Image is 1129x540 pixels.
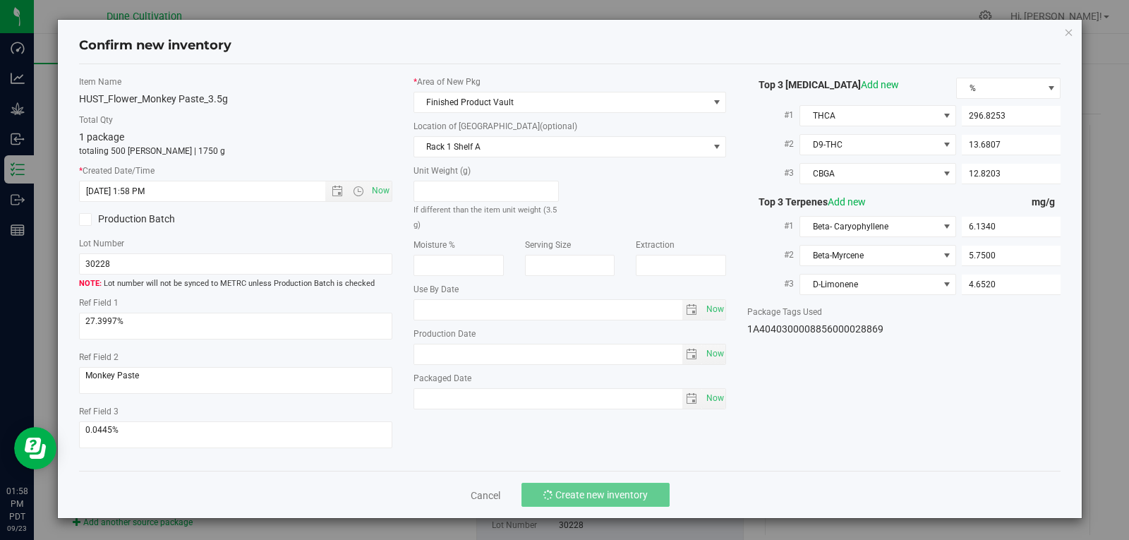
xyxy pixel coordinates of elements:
span: Set Current date [368,181,392,201]
button: Create new inventory [521,483,670,507]
span: select [682,300,703,320]
span: Top 3 [MEDICAL_DATA] [747,79,899,90]
span: select [702,344,725,364]
label: Unit Weight (g) [413,164,560,177]
span: select [708,137,725,157]
label: #2 [747,242,799,268]
small: If different than the item unit weight (3.5 g) [413,205,557,229]
label: Use By Date [413,283,727,296]
label: Lot Number [79,237,392,250]
a: Add new [861,79,899,90]
span: select [682,344,703,364]
span: Create new inventory [555,489,648,500]
label: Ref Field 3 [79,405,392,418]
span: CBGA [800,164,938,184]
label: Packaged Date [413,372,727,385]
label: #3 [747,160,799,186]
input: 13.6807 [962,135,1061,155]
span: Set Current date [703,388,727,409]
span: select [702,300,725,320]
label: Moisture % [413,239,504,251]
span: Lot number will not be synced to METRC unless Production Batch is checked [79,278,392,290]
label: Item Name [79,76,392,88]
span: Rack 1 Shelf A [414,137,708,157]
span: 1 package [79,131,124,143]
span: Top 3 Terpenes [747,196,866,208]
span: Set Current date [703,344,727,364]
label: Location of [GEOGRAPHIC_DATA] [413,120,727,133]
label: #3 [747,271,799,296]
span: Open the time view [346,186,370,197]
div: HUST_Flower_Monkey Paste_3.5g [79,92,392,107]
span: select [682,389,703,409]
div: 1A4040300008856000028869 [747,322,1061,337]
input: 5.7500 [962,246,1061,265]
label: Created Date/Time [79,164,392,177]
label: Area of New Pkg [413,76,727,88]
span: Open the date view [325,186,349,197]
span: % [957,78,1042,98]
h4: Confirm new inventory [79,37,231,55]
input: 4.6520 [962,275,1061,294]
span: THCA [800,106,938,126]
span: D9-THC [800,135,938,155]
iframe: Resource center [14,427,56,469]
label: Ref Field 2 [79,351,392,364]
label: Package Tags Used [747,306,1061,318]
label: Production Date [413,328,727,340]
label: Extraction [636,239,726,251]
label: Total Qty [79,114,392,126]
label: Production Batch [79,212,225,227]
span: D-Limonene [800,275,938,294]
label: #2 [747,131,799,157]
span: Finished Product Vault [414,92,708,112]
label: #1 [747,102,799,128]
a: Add new [828,196,866,208]
input: 296.8253 [962,106,1061,126]
input: 12.8203 [962,164,1061,184]
p: totaling 500 [PERSON_NAME] | 1750 g [79,145,392,157]
span: (optional) [540,121,577,131]
label: Ref Field 1 [79,296,392,309]
span: mg/g [1032,196,1061,208]
input: 6.1340 [962,217,1061,236]
label: #1 [747,213,799,239]
span: Beta- Caryophyllene [800,217,938,236]
label: Serving Size [525,239,615,251]
span: select [702,389,725,409]
span: Set Current date [703,299,727,320]
a: Cancel [471,488,500,503]
span: Beta-Myrcene [800,246,938,265]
